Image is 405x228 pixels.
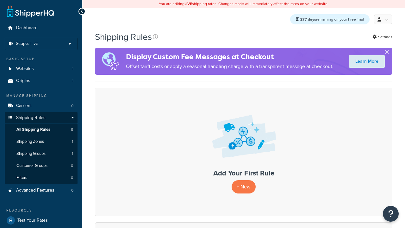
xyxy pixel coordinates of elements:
[5,185,78,196] li: Advanced Features
[5,185,78,196] a: Advanced Features 0
[95,31,152,43] h1: Shipping Rules
[95,48,126,75] img: duties-banner-06bc72dcb5fe05cb3f9472aba00be2ae8eb53ab6f0d8bb03d382ba314ac3c341.png
[349,55,385,68] a: Learn More
[102,169,386,177] h3: Add Your First Rule
[72,78,73,84] span: 1
[5,124,78,136] a: All Shipping Rules 0
[71,127,73,132] span: 0
[184,1,192,7] b: LIVE
[16,78,30,84] span: Origins
[16,175,27,180] span: Filters
[5,56,78,62] div: Basic Setup
[5,100,78,112] a: Carriers 0
[72,66,73,72] span: 1
[16,66,34,72] span: Websites
[16,163,47,168] span: Customer Groups
[5,63,78,75] a: Websites 1
[5,148,78,160] a: Shipping Groups 1
[16,139,44,144] span: Shipping Zones
[16,25,38,31] span: Dashboard
[5,22,78,34] a: Dashboard
[5,172,78,184] a: Filters 0
[5,172,78,184] li: Filters
[5,75,78,87] a: Origins 1
[5,100,78,112] li: Carriers
[72,139,73,144] span: 1
[71,175,73,180] span: 0
[5,208,78,213] div: Resources
[126,52,333,62] h4: Display Custom Fee Messages at Checkout
[383,206,399,222] button: Open Resource Center
[300,16,316,22] strong: 277 days
[5,63,78,75] li: Websites
[16,41,38,47] span: Scope: Live
[5,75,78,87] li: Origins
[372,33,392,41] a: Settings
[71,103,73,109] span: 0
[7,5,54,17] a: ShipperHQ Home
[71,163,73,168] span: 0
[16,151,46,156] span: Shipping Groups
[5,124,78,136] li: All Shipping Rules
[5,148,78,160] li: Shipping Groups
[5,215,78,226] a: Test Your Rates
[17,218,48,223] span: Test Your Rates
[16,103,32,109] span: Carriers
[5,136,78,148] a: Shipping Zones 1
[5,93,78,98] div: Manage Shipping
[16,127,50,132] span: All Shipping Rules
[5,136,78,148] li: Shipping Zones
[290,14,370,24] div: remaining on your Free Trial
[71,188,73,193] span: 0
[5,112,78,124] a: Shipping Rules
[16,188,54,193] span: Advanced Features
[72,151,73,156] span: 1
[5,160,78,172] a: Customer Groups 0
[126,62,333,71] p: Offset tariff costs or apply a seasonal handling charge with a transparent message at checkout.
[232,180,256,193] p: + New
[5,112,78,184] li: Shipping Rules
[5,160,78,172] li: Customer Groups
[16,115,46,121] span: Shipping Rules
